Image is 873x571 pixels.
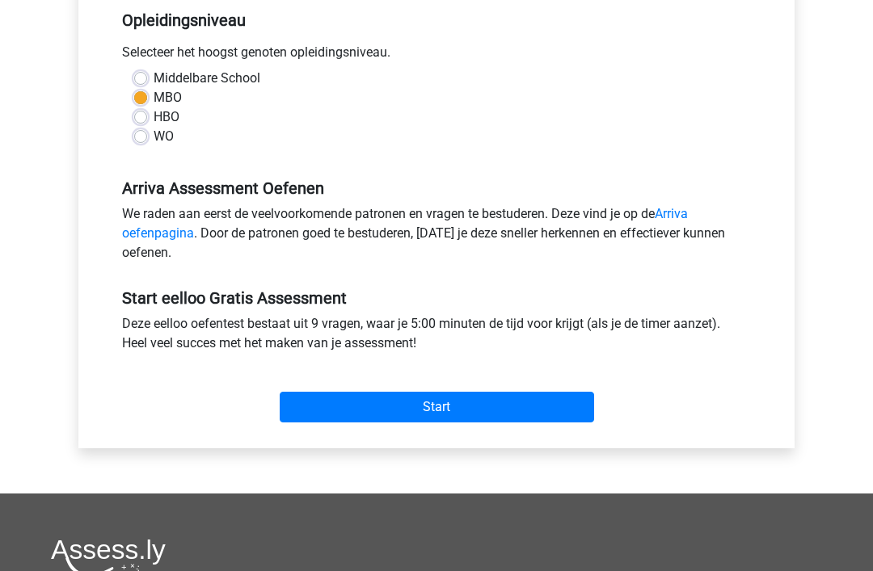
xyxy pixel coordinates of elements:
div: We raden aan eerst de veelvoorkomende patronen en vragen te bestuderen. Deze vind je op de . Door... [110,204,763,269]
label: WO [154,127,174,146]
div: Deze eelloo oefentest bestaat uit 9 vragen, waar je 5:00 minuten de tijd voor krijgt (als je de t... [110,314,763,359]
h5: Arriva Assessment Oefenen [122,178,751,198]
input: Start [280,392,594,422]
div: Selecteer het hoogst genoten opleidingsniveau. [110,43,763,69]
label: Middelbare School [154,69,260,88]
label: HBO [154,107,179,127]
label: MBO [154,88,182,107]
h5: Opleidingsniveau [122,4,751,36]
h5: Start eelloo Gratis Assessment [122,288,751,308]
